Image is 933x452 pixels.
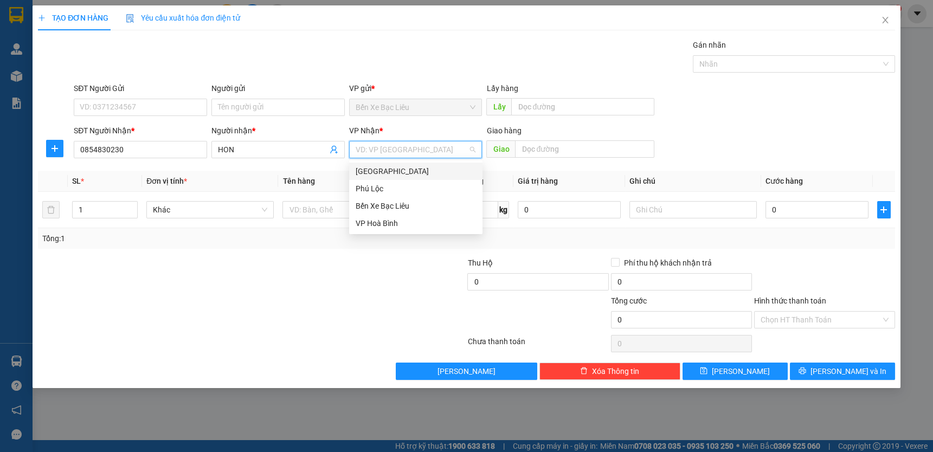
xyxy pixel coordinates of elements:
button: save[PERSON_NAME] [683,363,788,380]
input: 0 [518,201,621,218]
input: Dọc đường [511,98,654,115]
span: plus [878,205,890,214]
span: Thu Hộ [467,259,492,267]
div: VP Hoà Bình [356,217,476,229]
div: SĐT Người Nhận [74,125,207,137]
span: [PERSON_NAME] [437,365,496,377]
button: [PERSON_NAME] [396,363,537,380]
input: Dọc đường [515,140,654,158]
span: Giao [486,140,515,158]
button: printer[PERSON_NAME] và In [790,363,895,380]
span: Lấy [486,98,511,115]
div: Bến Xe Bạc Liêu [349,197,482,215]
span: delete [580,367,588,376]
div: Người nhận [211,125,345,137]
span: Tên hàng [282,177,314,185]
div: Bến Xe Bạc Liêu [356,200,476,212]
span: [PERSON_NAME] và In [810,365,886,377]
span: TẠO ĐƠN HÀNG [38,14,108,22]
button: Close [870,5,900,36]
span: Cước hàng [765,177,803,185]
span: Khác [153,202,267,218]
div: [GEOGRAPHIC_DATA] [356,165,476,177]
div: VP Hoà Bình [349,215,482,232]
span: Đơn vị tính [146,177,187,185]
span: SL [72,177,81,185]
div: Phú Lộc [349,180,482,197]
span: Bến Xe Bạc Liêu [356,99,476,115]
button: plus [46,140,63,157]
div: SĐT Người Gửi [74,82,207,94]
button: deleteXóa Thông tin [539,363,680,380]
span: Tổng cước [611,296,647,305]
img: icon [126,14,134,23]
div: Sài Gòn [349,163,482,180]
span: save [700,367,707,376]
div: Phú Lộc [356,183,476,195]
span: Xóa Thông tin [592,365,639,377]
label: Gán nhãn [693,41,726,49]
span: Giao hàng [486,126,521,135]
span: VP Nhận [349,126,379,135]
button: delete [42,201,60,218]
span: plus [47,144,63,153]
span: kg [498,201,509,218]
span: Phí thu hộ khách nhận trả [620,257,716,269]
div: Chưa thanh toán [466,335,609,354]
span: Giá trị hàng [518,177,558,185]
span: [PERSON_NAME] [712,365,770,377]
div: Tổng: 1 [42,233,361,244]
div: Người gửi [211,82,345,94]
th: Ghi chú [625,171,761,192]
span: Yêu cầu xuất hóa đơn điện tử [126,14,240,22]
span: close [881,16,890,24]
input: Ghi Chú [629,201,757,218]
div: VP gửi [349,82,482,94]
span: printer [799,367,806,376]
span: plus [38,14,46,22]
span: Lấy hàng [486,84,518,93]
label: Hình thức thanh toán [754,296,826,305]
input: VD: Bàn, Ghế [282,201,410,218]
span: user-add [330,145,338,154]
button: plus [877,201,891,218]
